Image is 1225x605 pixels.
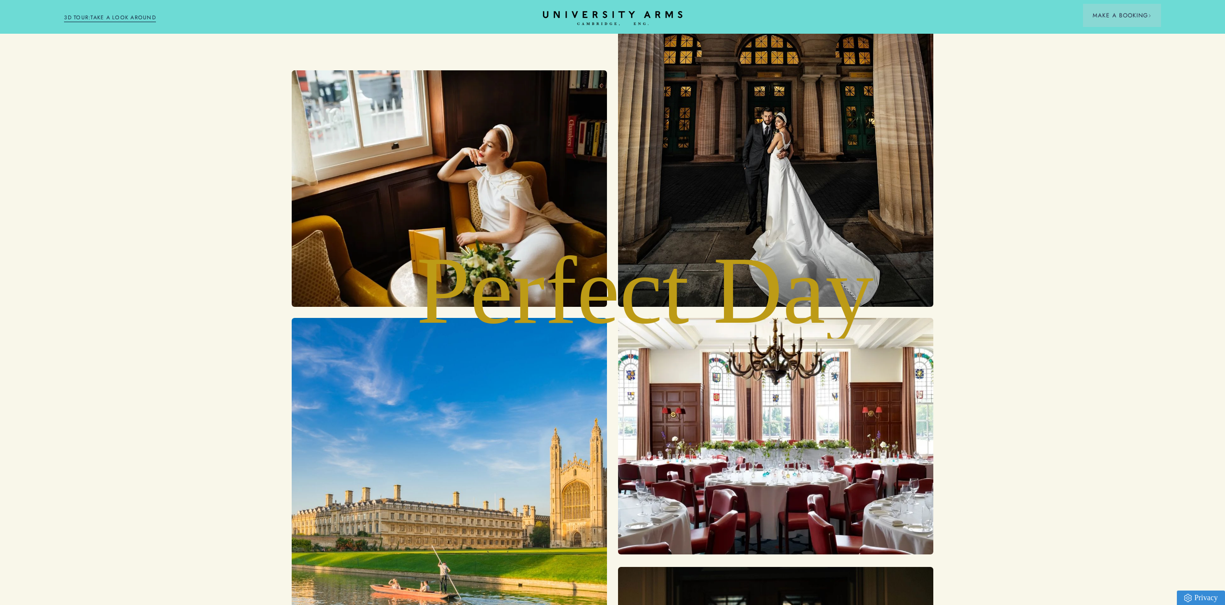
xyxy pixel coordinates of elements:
a: 3D TOUR:TAKE A LOOK AROUND [64,13,156,22]
a: Privacy [1177,591,1225,605]
button: Make a BookingArrow icon [1083,4,1161,27]
img: Privacy [1184,594,1192,602]
a: Home [543,11,683,26]
span: Make a Booking [1093,11,1151,20]
img: Arrow icon [1148,14,1151,17]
